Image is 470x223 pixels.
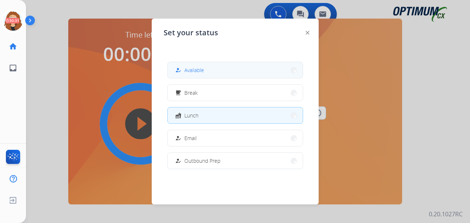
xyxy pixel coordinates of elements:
[168,85,303,101] button: Break
[168,107,303,123] button: Lunch
[184,157,220,165] span: Outbound Prep
[306,31,309,35] img: close-button
[184,111,198,119] span: Lunch
[168,62,303,78] button: Available
[164,28,218,38] span: Set your status
[175,90,181,96] mat-icon: free_breakfast
[168,153,303,169] button: Outbound Prep
[184,66,204,74] span: Available
[9,64,17,72] mat-icon: inbox
[175,112,181,119] mat-icon: fastfood
[9,42,17,51] mat-icon: home
[184,134,197,142] span: Email
[168,130,303,146] button: Email
[175,135,181,141] mat-icon: how_to_reg
[175,158,181,164] mat-icon: how_to_reg
[429,210,463,219] p: 0.20.1027RC
[175,67,181,73] mat-icon: how_to_reg
[184,89,198,97] span: Break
